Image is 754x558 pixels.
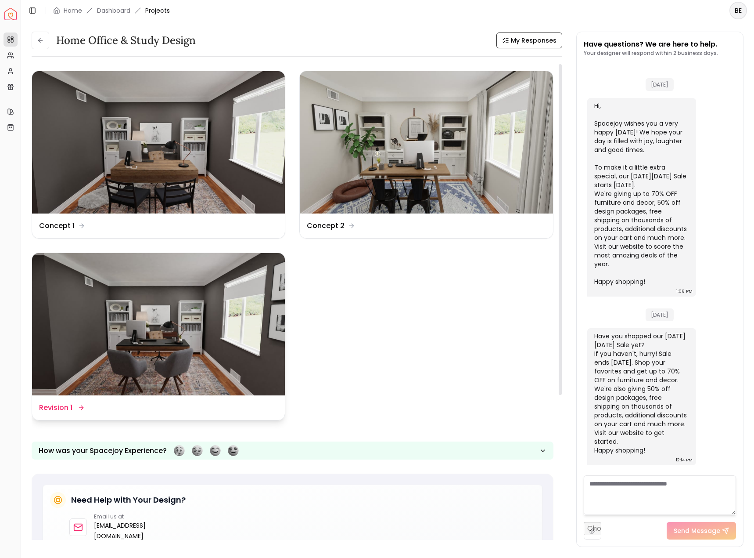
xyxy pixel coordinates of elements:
[39,402,72,413] dd: Revision 1
[94,513,175,520] p: Email us at
[496,33,562,48] button: My Responses
[299,71,553,239] a: Concept 2Concept 2
[584,50,718,57] p: Your designer will respond within 2 business days.
[676,456,693,464] div: 12:14 PM
[32,442,553,460] button: How was your Spacejoy Experience?Feeling terribleFeeling badFeeling goodFeeling awesome
[56,33,196,47] h3: Home Office & Study Design
[584,39,718,50] p: Have questions? We are here to help.
[32,71,285,214] img: Concept 1
[53,6,170,15] nav: breadcrumb
[646,78,674,91] span: [DATE]
[97,6,130,15] a: Dashboard
[4,8,17,20] a: Spacejoy
[594,101,688,286] div: Hi, Spacejoy wishes you a very happy [DATE]! We hope your day is filled with joy, laughter and go...
[300,71,553,214] img: Concept 2
[594,332,688,455] div: Have you shopped our [DATE][DATE] Sale yet? If you haven't, hurry! Sale ends [DATE]. Shop your fa...
[39,446,167,456] p: How was your Spacejoy Experience?
[64,6,82,15] a: Home
[511,36,557,45] span: My Responses
[32,253,285,395] img: Revision 1
[4,8,17,20] img: Spacejoy Logo
[39,221,75,231] dd: Concept 1
[32,253,285,420] a: Revision 1Revision 1
[71,494,186,506] h5: Need Help with Your Design?
[307,221,345,231] dd: Concept 2
[94,520,175,541] a: [EMAIL_ADDRESS][DOMAIN_NAME]
[145,6,170,15] span: Projects
[32,71,285,239] a: Concept 1Concept 1
[676,287,693,296] div: 1:06 PM
[730,3,746,18] span: BE
[729,2,747,19] button: BE
[646,308,674,321] span: [DATE]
